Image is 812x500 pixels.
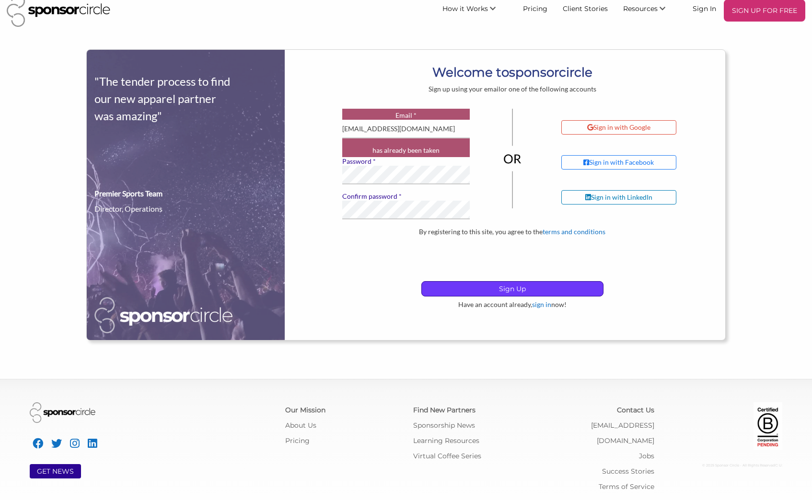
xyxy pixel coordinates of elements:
[561,155,718,170] a: Sign in with Facebook
[599,482,654,491] a: Terms of Service
[342,192,470,201] label: Confirm password
[372,144,440,157] small: has already been taken
[94,297,232,333] img: Sponsor Circle Logo
[300,64,725,81] h1: Welcome to circle
[413,406,476,414] a: Find New Partners
[421,281,603,296] button: Sign Up
[585,193,652,202] div: Sign in with LinkedIn
[94,73,232,125] div: "The tender process to find our new apparel partner was amazing"
[669,458,782,473] div: © 2025 Sponsor Circle - All Rights Reserved
[623,4,658,13] span: Resources
[300,227,725,309] div: By registering to this site, you agree to the Have an account already, now!
[583,158,654,167] div: Sign in with Facebook
[413,436,479,445] a: Learning Resources
[543,227,605,236] a: terms and conditions
[509,65,559,80] b: sponsor
[342,111,470,120] label: Email
[422,282,603,296] p: Sign Up
[728,3,801,18] p: SIGN UP FOR FREE
[86,50,285,341] img: sign-up-testimonial-def32a0a4a1c0eb4219d967058da5be3d0661b8e3d1197772554463f7db77dfd.png
[561,120,718,135] a: Sign in with Google
[300,85,725,93] div: Sign up using your email
[285,406,325,414] a: Our Mission
[754,402,782,450] img: Certified Corporation Pending Logo
[285,421,316,430] a: About Us
[30,402,95,423] img: Sponsor Circle Logo
[587,123,650,132] div: Sign in with Google
[591,421,654,445] a: [EMAIL_ADDRESS][DOMAIN_NAME]
[639,452,654,460] a: Jobs
[617,406,654,414] a: Contact Us
[94,203,162,215] div: Director, Operations
[532,300,551,308] a: sign in
[775,463,782,467] span: C: U:
[94,188,162,199] div: Premier Sports Team
[342,120,470,138] input: user@example.com
[285,436,310,445] a: Pricing
[561,190,718,205] a: Sign in with LinkedIn
[413,452,481,460] a: Virtual Coffee Series
[342,157,470,166] label: Password
[37,467,74,476] a: GET NEWS
[442,4,488,13] span: How it Works
[503,109,522,208] img: or-divider-vertical-04be836281eac2ff1e2d8b3dc99963adb0027f4cd6cf8dbd6b945673e6b3c68b.png
[500,85,596,93] span: or one of the following accounts
[440,240,585,277] iframe: reCAPTCHA
[413,421,475,430] a: Sponsorship News
[602,467,654,476] a: Success Stories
